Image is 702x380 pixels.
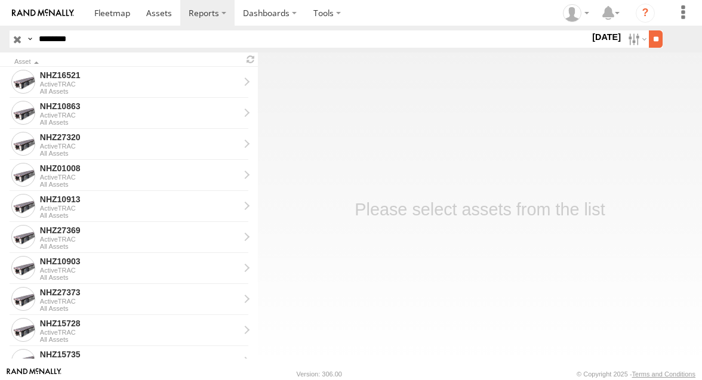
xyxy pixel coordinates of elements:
[40,212,239,219] div: All Assets
[40,298,239,305] div: ActiveTRAC
[40,205,239,212] div: ActiveTRAC
[40,88,239,95] div: All Assets
[40,194,239,205] div: NHZ10913 - View Asset History
[40,236,239,243] div: ActiveTRAC
[40,267,239,274] div: ActiveTRAC
[25,30,35,48] label: Search Query
[40,336,239,343] div: All Assets
[577,370,695,378] div: © Copyright 2025 -
[40,274,239,281] div: All Assets
[40,287,239,298] div: NHZ27373 - View Asset History
[40,329,239,336] div: ActiveTRAC
[632,370,695,378] a: Terms and Conditions
[40,256,239,267] div: NHZ10903 - View Asset History
[40,150,239,157] div: All Assets
[7,368,61,380] a: Visit our Website
[12,9,74,17] img: rand-logo.svg
[40,243,239,250] div: All Assets
[40,70,239,81] div: NHZ16521 - View Asset History
[559,4,593,22] div: Zulema McIntosch
[40,81,239,88] div: ActiveTRAC
[40,318,239,329] div: NHZ15728 - View Asset History
[297,370,342,378] div: Version: 306.00
[40,119,239,126] div: All Assets
[14,59,239,65] div: Click to Sort
[40,305,239,312] div: All Assets
[40,349,239,360] div: NHZ15735 - View Asset History
[40,163,239,174] div: NHZ01008 - View Asset History
[636,4,655,23] i: ?
[590,30,623,44] label: [DATE]
[40,174,239,181] div: ActiveTRAC
[244,54,258,65] span: Refresh
[623,30,649,48] label: Search Filter Options
[40,143,239,150] div: ActiveTRAC
[40,112,239,119] div: ActiveTRAC
[40,225,239,236] div: NHZ27369 - View Asset History
[40,101,239,112] div: NHZ10863 - View Asset History
[40,181,239,188] div: All Assets
[40,132,239,143] div: NHZ27320 - View Asset History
